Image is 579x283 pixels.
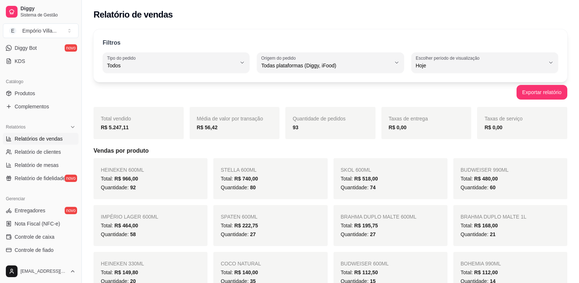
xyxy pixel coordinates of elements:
span: Relatório de mesas [15,161,59,169]
span: Taxas de serviço [484,116,522,122]
span: Todos [107,62,236,69]
span: 27 [250,231,256,237]
span: Total: [221,223,258,228]
span: Total vendido [101,116,131,122]
a: Relatório de fidelidadenovo [3,172,79,184]
button: Escolher período de visualizaçãoHoje [411,52,558,73]
span: R$ 740,00 [235,176,258,182]
button: Tipo do pedidoTodos [103,52,249,73]
p: Filtros [103,38,121,47]
span: R$ 168,00 [474,223,498,228]
a: Nota Fiscal (NFC-e) [3,218,79,230]
label: Tipo do pedido [107,55,138,61]
span: Taxas de entrega [389,116,428,122]
span: SPATEN 600ML [221,214,258,220]
a: Relatório de mesas [3,159,79,171]
span: Quantidade: [461,231,496,237]
span: Quantidade: [461,185,496,190]
span: 80 [250,185,256,190]
h2: Relatório de vendas [94,9,173,21]
button: Select a team [3,23,79,38]
button: Origem do pedidoTodas plataformas (Diggy, iFood) [257,52,404,73]
span: Total: [101,269,138,275]
span: 58 [130,231,136,237]
span: Complementos [15,103,49,110]
span: Nota Fiscal (NFC-e) [15,220,60,227]
a: KDS [3,55,79,67]
span: Quantidade: [221,185,256,190]
span: R$ 195,75 [354,223,378,228]
span: COCO NATURAL [221,261,261,267]
strong: R$ 5.247,11 [101,124,129,130]
span: Quantidade: [221,231,256,237]
span: 27 [370,231,376,237]
a: Complementos [3,101,79,112]
span: Quantidade: [101,231,136,237]
a: Cupons [3,257,79,269]
span: BUDWEISER 990ML [461,167,508,173]
span: Produtos [15,90,35,97]
a: Produtos [3,87,79,99]
span: Quantidade: [101,185,136,190]
span: Total: [341,223,378,228]
span: Quantidade: [341,231,376,237]
span: KDS [15,57,25,65]
strong: R$ 56,42 [197,124,218,130]
span: R$ 480,00 [474,176,498,182]
a: Controle de fiado [3,244,79,256]
span: Controle de caixa [15,233,54,241]
span: Relatórios de vendas [15,135,63,142]
a: Relatórios de vendas [3,133,79,145]
span: Relatório de clientes [15,148,61,156]
span: R$ 112,00 [474,269,498,275]
span: R$ 222,75 [235,223,258,228]
span: E [9,27,16,34]
span: STELLA 600ML [221,167,256,173]
span: 74 [370,185,376,190]
label: Escolher período de visualização [416,55,482,61]
span: 92 [130,185,136,190]
span: Total: [221,176,258,182]
span: Relatórios [6,124,26,130]
a: Controle de caixa [3,231,79,243]
span: Total: [461,176,498,182]
strong: 93 [293,124,298,130]
span: Total: [221,269,258,275]
div: Catálogo [3,76,79,87]
button: [EMAIL_ADDRESS][DOMAIN_NAME] [3,262,79,280]
button: Exportar relatório [517,85,567,100]
span: 21 [490,231,496,237]
span: IMPÉRIO LAGER 600ML [101,214,158,220]
span: Total: [341,269,378,275]
span: Hoje [416,62,545,69]
span: [EMAIL_ADDRESS][DOMAIN_NAME] [20,268,67,274]
span: BRAHMA DUPLO MALTE 1L [461,214,526,220]
a: DiggySistema de Gestão [3,3,79,21]
span: HEINEKEN 600ML [101,167,144,173]
span: Sistema de Gestão [20,12,76,18]
span: Controle de fiado [15,246,54,254]
span: Entregadores [15,207,45,214]
span: R$ 518,00 [354,176,378,182]
span: Quantidade: [341,185,376,190]
span: BRAHMA DUPLO MALTE 600ML [341,214,416,220]
h5: Vendas por produto [94,146,567,155]
span: Total: [101,223,138,228]
a: Diggy Botnovo [3,42,79,54]
span: Total: [461,223,498,228]
span: 60 [490,185,496,190]
strong: R$ 0,00 [484,124,502,130]
a: Entregadoresnovo [3,205,79,216]
span: Diggy Bot [15,44,37,52]
span: Diggy [20,5,76,12]
span: Quantidade de pedidos [293,116,346,122]
label: Origem do pedido [261,55,298,61]
span: Total: [461,269,498,275]
div: Gerenciar [3,193,79,205]
span: R$ 464,00 [114,223,138,228]
span: HEINEKEN 330ML [101,261,144,267]
span: R$ 140,00 [235,269,258,275]
span: BOHEMIA 990ML [461,261,501,267]
div: Empório Villa ... [22,27,57,34]
span: Total: [341,176,378,182]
